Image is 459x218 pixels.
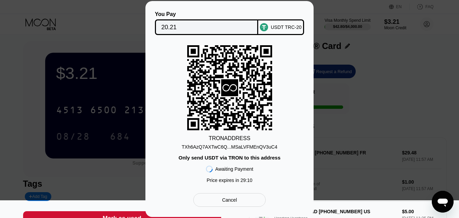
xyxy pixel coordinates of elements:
div: TXh6AzQ7AXTwC6Q...MSaLVFMEnQV3uC4 [182,141,277,150]
div: USDT TRC-20 [271,24,302,30]
div: TXh6AzQ7AXTwC6Q...MSaLVFMEnQV3uC4 [182,144,277,150]
span: 29 : 10 [241,178,252,183]
div: Awaiting Payment [215,166,253,172]
div: TRON ADDRESS [209,135,250,141]
div: Cancel [222,197,237,203]
iframe: Knapp för att öppna meddelandefönstret [432,191,454,213]
div: Only send USDT via TRON to this address [178,155,280,161]
div: Price expires in [207,178,252,183]
div: You Pay [155,11,259,17]
div: Cancel [193,193,266,207]
div: You PayUSDT TRC-20 [156,11,303,35]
